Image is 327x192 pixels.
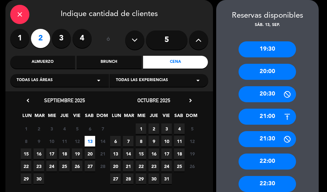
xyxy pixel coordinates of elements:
span: MIE [47,112,57,122]
span: 26 [72,161,82,171]
span: 7 [123,136,133,146]
span: 28 [97,161,108,171]
span: 6 [85,123,95,134]
span: 20 [110,161,121,171]
span: 27 [85,161,95,171]
span: 27 [110,173,121,184]
span: 5 [187,123,197,134]
div: ó [98,29,119,51]
span: 15 [21,148,31,159]
span: 22 [21,161,31,171]
span: 17 [46,148,57,159]
span: septiembre 2025 [44,97,85,104]
span: 15 [136,148,146,159]
label: 1 [10,29,29,48]
span: JUE [59,112,70,122]
div: 22:30 [239,176,296,192]
span: 8 [21,136,31,146]
span: 3 [46,123,57,134]
span: 17 [161,148,172,159]
span: 6 [110,136,121,146]
div: Indique cantidad de clientes [10,5,208,24]
span: 11 [174,136,185,146]
span: JUE [148,112,159,122]
span: DOM [186,112,196,122]
i: chevron_right [187,97,194,104]
span: 23 [34,161,44,171]
span: 2 [148,123,159,134]
span: 26 [187,161,197,171]
span: 12 [187,136,197,146]
span: 23 [148,161,159,171]
label: 3 [52,29,71,48]
span: 8 [136,136,146,146]
span: 2 [34,123,44,134]
i: arrow_drop_down [95,77,103,84]
div: Cena [143,56,208,69]
span: octubre 2025 [137,97,170,104]
div: Brunch [77,56,141,69]
span: 9 [148,136,159,146]
span: LUN [22,112,32,122]
span: 30 [34,173,44,184]
div: 21:00 [239,109,296,125]
span: 12 [72,136,82,146]
span: LUN [111,112,122,122]
div: 22:00 [239,154,296,170]
span: 14 [123,148,133,159]
span: Todas las experiencias [116,77,168,84]
span: 19 [72,148,82,159]
span: 14 [97,136,108,146]
div: 20:00 [239,64,296,80]
span: 10 [161,136,172,146]
div: Reservas disponibles [216,10,319,22]
span: 25 [59,161,70,171]
span: 21 [97,148,108,159]
div: Almuerzo [10,56,75,69]
div: sáb. 13, sep. [216,22,319,29]
span: 18 [174,148,185,159]
span: 16 [34,148,44,159]
span: 24 [161,161,172,171]
span: 24 [46,161,57,171]
span: 11 [59,136,70,146]
span: 21 [123,161,133,171]
span: 25 [174,161,185,171]
span: 10 [46,136,57,146]
label: 2 [31,29,50,48]
div: 19:30 [239,41,296,57]
label: 4 [72,29,92,48]
div: 21:30 [239,131,296,147]
div: 20:30 [239,86,296,102]
span: 31 [161,173,172,184]
span: 19 [187,148,197,159]
i: chevron_left [25,97,31,104]
span: 1 [21,123,31,134]
span: 4 [59,123,70,134]
i: arrow_drop_down [194,77,202,84]
span: 7 [97,123,108,134]
span: MAR [124,112,134,122]
span: 9 [34,136,44,146]
span: 16 [148,148,159,159]
span: SAB [84,112,95,122]
span: 13 [85,136,95,146]
span: 29 [136,173,146,184]
span: 22 [136,161,146,171]
span: 28 [123,173,133,184]
span: 3 [161,123,172,134]
span: 4 [174,123,185,134]
span: MIE [136,112,147,122]
span: 29 [21,173,31,184]
span: Todas las áreas [17,77,53,84]
span: 20 [85,148,95,159]
i: close [16,11,24,18]
span: SAB [173,112,184,122]
span: 5 [72,123,82,134]
span: MAR [34,112,45,122]
span: VIE [72,112,82,122]
span: VIE [161,112,171,122]
span: 13 [110,148,121,159]
span: 30 [148,173,159,184]
span: DOM [96,112,107,122]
